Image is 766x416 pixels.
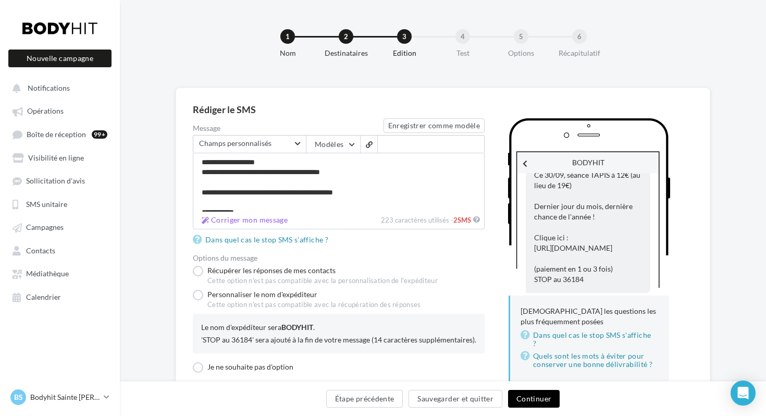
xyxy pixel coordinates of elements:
[6,287,114,306] a: Calendrier
[339,29,353,44] div: 2
[193,362,293,373] label: Je ne souhaite pas d'option
[26,177,85,186] span: Sollicitation d'avis
[28,83,70,92] span: Notifications
[26,270,69,278] span: Médiathèque
[207,276,438,286] div: Cette option n'est pas compatible avec la personnalisation de l'expéditeur
[14,392,23,402] span: BS
[6,171,114,190] a: Sollicitation d'avis
[306,136,360,153] button: Modèles
[6,125,114,144] a: Boîte de réception99+
[201,322,476,333] div: Le nom d'expéditeur sera .
[281,323,313,332] span: BODYHIT
[451,216,471,225] span: -
[193,125,384,132] label: Message
[8,387,112,407] a: BS Bodyhit Sainte [PERSON_NAME] des Bois
[572,29,587,44] div: 6
[26,246,55,255] span: Contacts
[517,152,659,173] div: BODYHIT
[429,48,496,58] div: Test
[193,234,332,246] a: Dans quel cas le stop SMS s’affiche ?
[6,101,114,120] a: Opérations
[193,135,306,153] span: Select box activate
[92,130,107,139] div: 99+
[28,153,84,162] span: Visibilité en ligne
[453,216,471,225] span: SMS
[280,29,295,44] div: 1
[197,214,292,226] button: 223 caractères utilisés -2SMS
[521,350,659,371] a: Quels sont les mots à éviter pour conserver une bonne délivrabilité ?
[397,29,412,44] div: 3
[488,48,554,58] div: Options
[455,29,470,44] div: 4
[199,140,293,147] span: Champs personnalisés
[381,216,449,225] span: 223 caractères utilisés
[26,200,67,209] span: SMS unitaire
[384,118,485,133] button: Enregistrer comme modèle
[521,306,659,327] p: [DEMOGRAPHIC_DATA] les questions les plus fréquemment posées
[514,29,528,44] div: 5
[6,217,114,236] a: Campagnes
[534,275,584,284] span: STOP au 36184
[534,160,640,273] span: Offre flash finale ! Ce 30/09, séance TAPIS à 12€ (au lieu de 19€) Dernier jour du mois, dernière...
[26,223,64,232] span: Campagnes
[8,50,112,67] button: Nouvelle campagne
[26,292,61,301] span: Calendrier
[6,264,114,283] a: Médiathèque
[371,48,438,58] div: Edition
[313,48,379,58] div: Destinataires
[207,300,421,310] div: Cette option n'est pas compatible avec la récupération des réponses
[546,48,613,58] div: Récapitulatif
[193,266,438,286] label: Récupérer les réponses de mes contacts
[193,254,485,262] div: Options du message
[326,390,403,408] button: Étape précédente
[6,78,109,97] button: Notifications
[6,241,114,260] a: Contacts
[201,335,476,345] div: 'STOP au 36184' sera ajouté à la fin de votre message (14 caractères supplémentaires).
[30,392,100,402] p: Bodyhit Sainte [PERSON_NAME] des Bois
[731,381,756,406] div: Open Intercom Messenger
[6,148,114,167] a: Visibilité en ligne
[409,390,502,408] button: Sauvegarder et quitter
[193,290,421,314] label: Personnaliser le nom d'expéditeur
[27,107,64,116] span: Opérations
[254,48,321,58] div: Nom
[453,216,458,225] span: 2
[193,105,693,114] div: Rédiger le SMS
[6,194,114,213] a: SMS unitaire
[27,130,86,139] span: Boîte de réception
[521,329,659,350] a: Dans quel cas le stop SMS s'affiche ?
[508,390,560,408] button: Continuer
